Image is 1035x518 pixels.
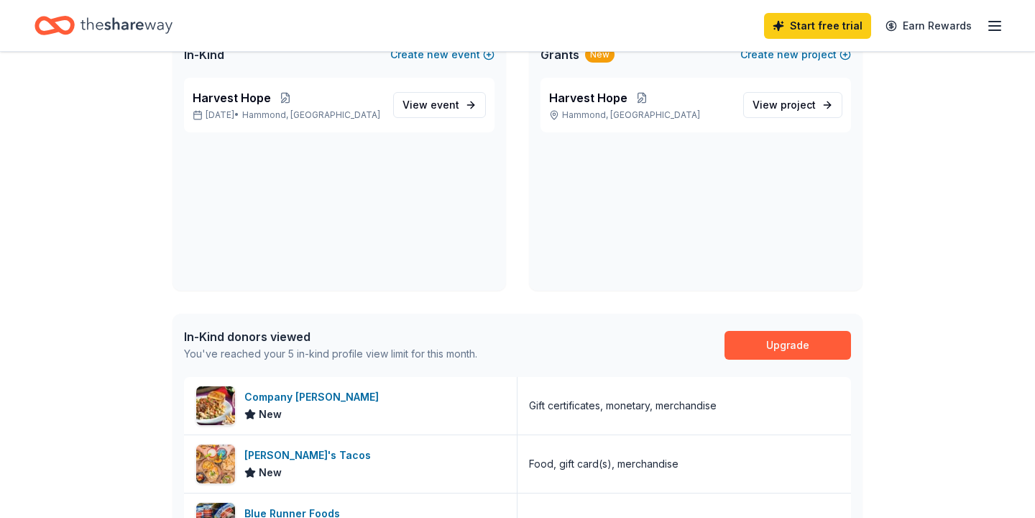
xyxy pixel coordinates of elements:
span: Grants [540,46,579,63]
a: View event [393,92,486,118]
span: new [777,46,799,63]
span: Harvest Hope [549,89,627,106]
div: [PERSON_NAME]'s Tacos [244,447,377,464]
span: Harvest Hope [193,89,271,106]
button: Createnewevent [390,46,494,63]
a: Start free trial [764,13,871,39]
span: New [259,406,282,423]
span: Hammond, [GEOGRAPHIC_DATA] [242,109,380,121]
div: You've reached your 5 in-kind profile view limit for this month. [184,345,477,363]
a: Home [34,9,172,42]
a: Upgrade [724,331,851,360]
span: View [753,96,816,114]
img: Image for Torchy's Tacos [196,445,235,483]
button: Createnewproject [740,46,851,63]
a: Earn Rewards [877,13,980,39]
img: Image for Company Brinker [196,386,235,425]
div: New [585,47,615,63]
div: Food, gift card(s), merchandise [529,455,678,473]
p: [DATE] • [193,109,382,121]
span: In-Kind [184,46,224,63]
p: Hammond, [GEOGRAPHIC_DATA] [549,109,732,121]
span: New [259,464,282,481]
span: View [402,96,459,114]
span: event [431,99,459,111]
a: View project [743,92,842,118]
div: In-Kind donors viewed [184,328,477,345]
div: Company [PERSON_NAME] [244,388,385,406]
div: Gift certificates, monetary, merchandise [529,397,717,414]
span: project [781,99,816,111]
span: new [427,46,448,63]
